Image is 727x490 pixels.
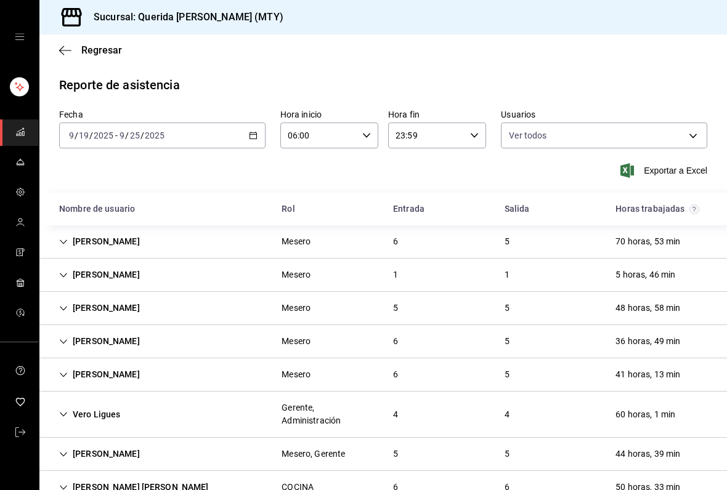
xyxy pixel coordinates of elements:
div: Cell [272,230,320,253]
div: Row [39,292,727,325]
span: / [140,131,144,140]
div: Cell [49,403,130,426]
div: Cell [495,403,519,426]
div: Cell [49,330,150,353]
div: Cell [272,263,320,286]
div: Cell [383,263,408,286]
span: / [75,131,78,140]
div: Reporte de asistencia [59,76,180,94]
div: Cell [383,297,408,319]
div: Cell [383,330,408,353]
button: Regresar [59,44,122,56]
button: open drawer [15,32,25,42]
div: Cell [606,263,685,286]
div: Cell [49,263,150,286]
span: Ver todos [509,129,546,142]
div: HeadCell [495,198,606,220]
div: Cell [495,263,519,286]
div: Cell [383,403,408,426]
div: Cell [49,443,150,465]
div: Cell [606,330,690,353]
div: Cell [272,396,383,432]
div: HeadCell [606,198,717,220]
div: Row [39,438,727,471]
span: / [125,131,129,140]
label: Hora fin [388,110,486,119]
div: Cell [606,297,690,319]
h3: Sucursal: Querida [PERSON_NAME] (MTY) [84,10,283,25]
div: HeadCell [272,198,383,220]
svg: El total de horas trabajadas por usuario es el resultado de la suma redondeada del registro de ho... [689,204,699,214]
div: Cell [606,443,690,465]
input: ---- [144,131,165,140]
label: Usuarios [501,110,707,119]
button: Exportar a Excel [623,163,707,178]
input: -- [129,131,140,140]
div: Row [39,392,727,438]
input: ---- [93,131,114,140]
div: Cell [383,230,408,253]
span: Regresar [81,44,122,56]
div: Row [39,225,727,259]
div: Row [39,325,727,358]
div: Row [39,259,727,292]
div: Mesero [282,302,311,315]
div: Head [39,193,727,225]
div: Mesero [282,235,311,248]
div: Cell [272,443,355,465]
div: Cell [495,297,519,319]
div: Cell [495,330,519,353]
label: Hora inicio [280,110,378,119]
div: Cell [495,443,519,465]
div: Cell [495,363,519,386]
label: Fecha [59,110,266,119]
span: - [115,131,118,140]
input: -- [78,131,89,140]
div: Gerente, Administración [282,401,373,427]
div: Cell [606,403,685,426]
div: Cell [272,363,320,386]
span: / [89,131,93,140]
div: Cell [272,330,320,353]
div: Cell [606,363,690,386]
div: HeadCell [49,198,272,220]
div: Cell [49,363,150,386]
div: Cell [495,230,519,253]
div: HeadCell [383,198,495,220]
div: Cell [383,363,408,386]
div: Cell [606,230,690,253]
div: Cell [49,297,150,319]
div: Mesero, Gerente [282,448,345,460]
div: Row [39,358,727,392]
input: -- [68,131,75,140]
div: Mesero [282,335,311,348]
div: Cell [49,230,150,253]
div: Mesero [282,268,311,281]
input: -- [119,131,125,140]
div: Mesero [282,368,311,381]
div: Cell [383,443,408,465]
div: Cell [272,297,320,319]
